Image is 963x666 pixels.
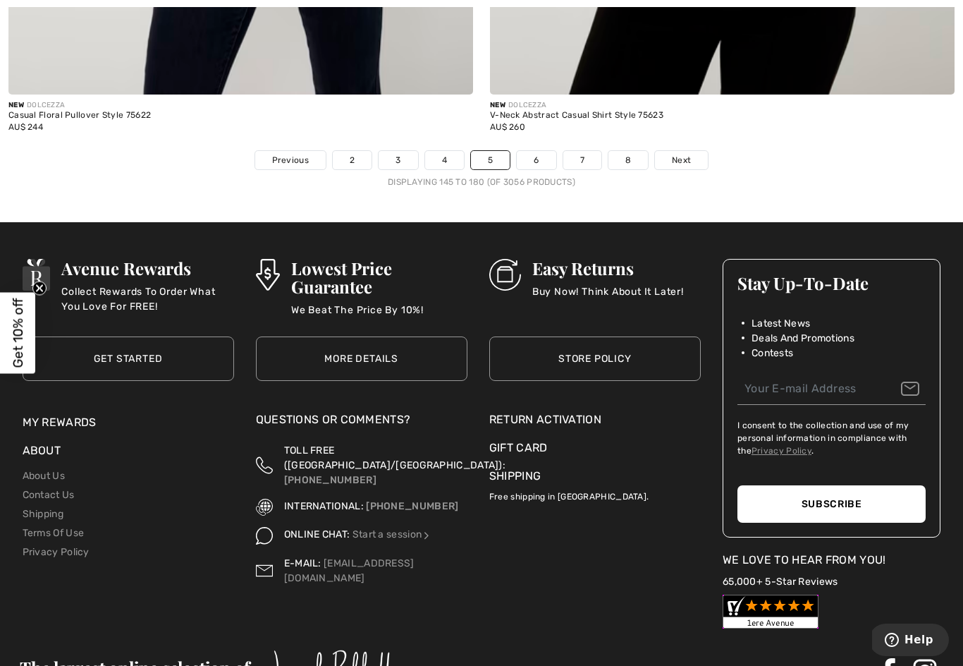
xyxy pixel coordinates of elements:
a: Return Activation [489,411,701,428]
span: Previous [272,154,309,166]
p: We Beat The Price By 10%! [291,303,467,331]
a: 8 [608,151,648,169]
button: Subscribe [737,485,926,523]
p: Buy Now! Think About It Later! [532,284,684,313]
h3: Avenue Rewards [61,259,233,277]
span: Deals And Promotions [752,331,854,346]
a: More Details [256,337,467,381]
div: Questions or Comments? [256,411,467,435]
img: Customer Reviews [723,595,818,629]
span: E-MAIL: [284,557,321,569]
a: Contact Us [23,489,75,501]
div: About [23,442,234,466]
img: Toll Free (Canada/US) [256,443,273,488]
div: V-Neck Abstract Casual Shirt Style 75623 [490,111,663,121]
img: Lowest Price Guarantee [256,259,280,291]
p: Free shipping in [GEOGRAPHIC_DATA]. [489,485,701,503]
a: 3 [379,151,417,169]
h3: Easy Returns [532,259,684,277]
a: 65,000+ 5-Star Reviews [723,576,838,588]
a: Gift Card [489,440,701,456]
h3: Lowest Price Guarantee [291,259,467,296]
a: Start a session [352,528,432,540]
img: International [256,499,273,516]
img: Online Chat [256,527,273,544]
span: Next [672,154,691,166]
a: 6 [517,151,556,169]
button: Close teaser [32,281,47,296]
a: 5 [471,151,510,169]
span: Latest News [752,316,810,331]
div: Casual Floral Pullover Style 75622 [8,111,151,121]
a: Privacy Policy [752,446,811,456]
span: AU$ 244 [8,122,43,132]
h3: Stay Up-To-Date [737,274,926,292]
span: New [490,101,505,109]
a: My Rewards [23,416,97,429]
div: We Love To Hear From You! [723,552,941,569]
a: Store Policy [489,337,701,381]
span: INTERNATIONAL: [284,500,364,512]
img: Avenue Rewards [23,259,51,291]
img: Online Chat [422,531,431,540]
label: I consent to the collection and use of my personal information in compliance with the . [737,419,926,457]
a: About Us [23,470,65,482]
span: AU$ 260 [490,122,525,132]
p: Collect Rewards To Order What You Love For FREE! [61,284,233,313]
a: Privacy Policy [23,546,90,558]
a: Terms Of Use [23,527,85,539]
div: DOLCEZZA [490,100,663,111]
span: New [8,101,24,109]
a: [PHONE_NUMBER] [284,474,376,486]
a: Shipping [23,508,63,520]
span: Contests [752,346,793,361]
iframe: Opens a widget where you can find more information [872,624,949,659]
a: Previous [255,151,326,169]
img: Easy Returns [489,259,521,291]
span: TOLL FREE ([GEOGRAPHIC_DATA]/[GEOGRAPHIC_DATA]): [284,444,505,471]
div: DOLCEZZA [8,100,151,111]
a: Shipping [489,469,541,483]
span: ONLINE CHAT: [284,528,350,540]
a: 2 [333,151,372,169]
a: [PHONE_NUMBER] [366,500,458,512]
a: Get Started [23,337,234,381]
a: [EMAIL_ADDRESS][DOMAIN_NAME] [284,557,415,584]
input: Your E-mail Address [737,373,926,405]
a: 7 [563,151,601,169]
a: 4 [425,151,464,169]
a: Next [655,151,708,169]
span: Get 10% off [10,298,26,368]
img: Contact us [256,556,273,586]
